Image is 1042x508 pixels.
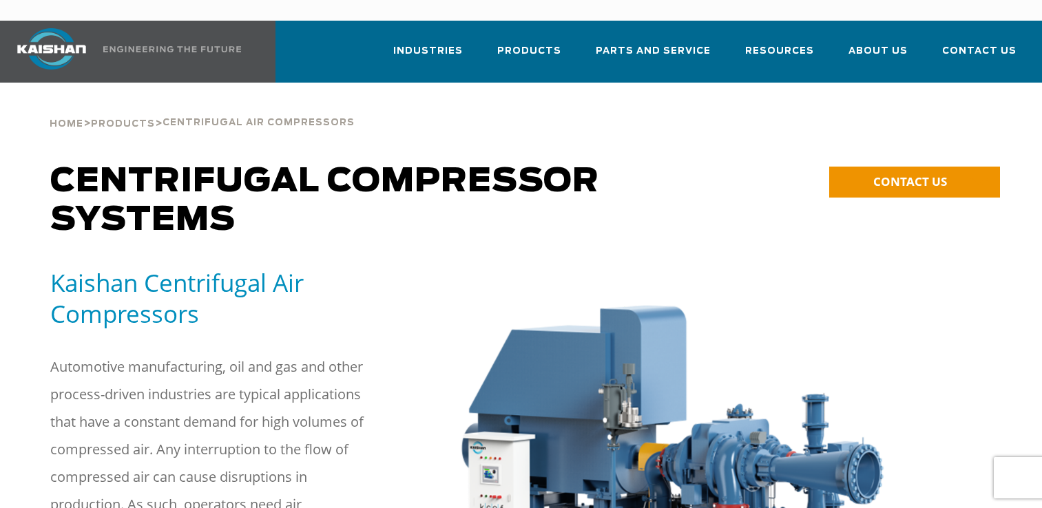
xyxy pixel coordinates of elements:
[942,43,1017,59] span: Contact Us
[829,167,1000,198] a: CONTACT US
[848,33,908,80] a: About Us
[393,43,463,59] span: Industries
[596,33,711,80] a: Parts and Service
[745,43,814,59] span: Resources
[50,267,417,329] h5: Kaishan Centrifugal Air Compressors
[596,43,711,59] span: Parts and Service
[497,43,561,59] span: Products
[50,165,599,237] span: Centrifugal Compressor Systems
[91,117,155,129] a: Products
[745,33,814,80] a: Resources
[103,46,241,52] img: Engineering the future
[50,83,355,135] div: > >
[497,33,561,80] a: Products
[50,117,83,129] a: Home
[942,33,1017,80] a: Contact Us
[393,33,463,80] a: Industries
[163,118,355,127] span: Centrifugal Air Compressors
[50,120,83,129] span: Home
[848,43,908,59] span: About Us
[91,120,155,129] span: Products
[873,173,947,189] span: CONTACT US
